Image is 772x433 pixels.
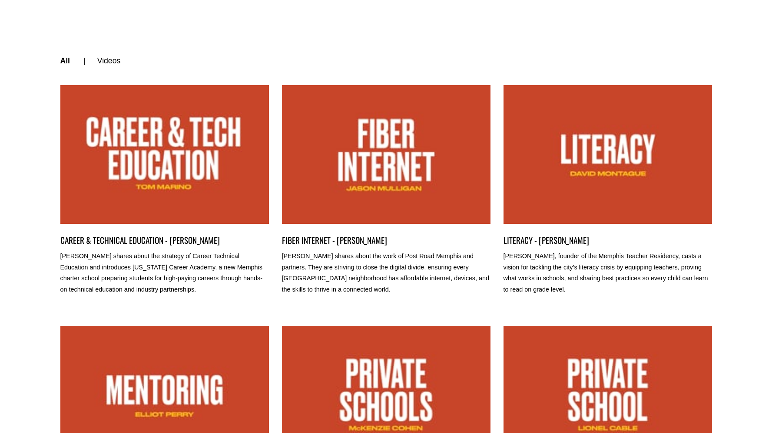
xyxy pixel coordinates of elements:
a: FIBER INTERNET - JASON MULLIGAN [282,85,490,224]
p: [PERSON_NAME] shares about the work of Post Road Memphis and partners. They are striving to close... [282,251,490,296]
a: Videos [97,56,120,65]
p: [PERSON_NAME] shares about the strategy of Career Technical Education and introduces [US_STATE] C... [60,251,269,296]
a: All [60,56,70,65]
a: LITERACY - [PERSON_NAME] [504,235,712,246]
nav: categories [60,31,712,92]
span: | [84,56,86,65]
a: CAREER & TECHNICAL EDUCATION - TOM MARINO [60,85,269,224]
a: LITERACY - DAVID MONTAGUE [504,85,712,224]
p: [PERSON_NAME], founder of the Memphis Teacher Residency, casts a vision for tackling the city’s l... [504,251,712,296]
a: FIBER INTERNET - [PERSON_NAME] [282,235,490,246]
a: CAREER & TECHNICAL EDUCATION - [PERSON_NAME] [60,235,269,246]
